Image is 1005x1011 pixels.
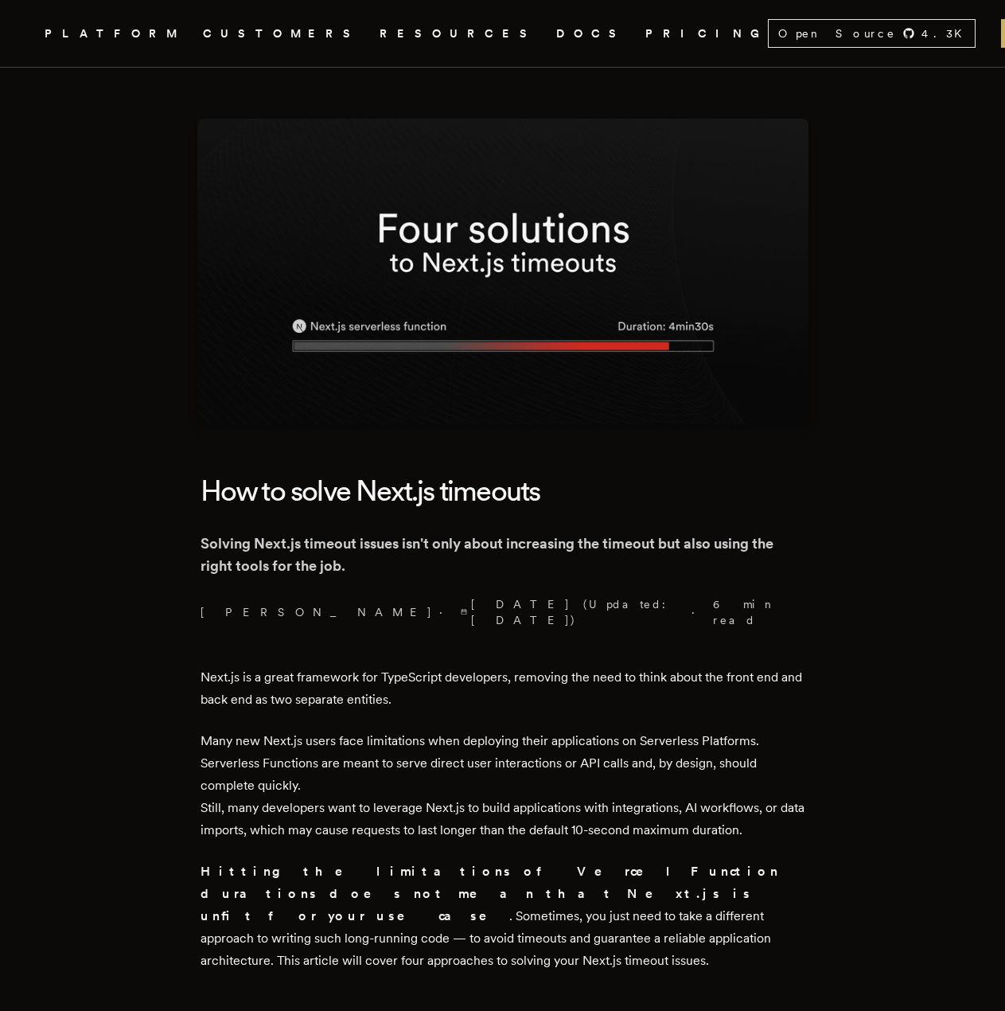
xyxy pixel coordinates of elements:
[201,463,805,520] h1: How to solve Next.js timeouts
[778,25,896,41] span: Open Source
[713,596,795,628] span: 6 min read
[45,24,184,44] button: PLATFORM
[197,119,808,424] img: Featured image for How to solve Next.js timeouts blog post
[556,24,626,44] a: DOCS
[201,861,805,972] p: . Sometimes, you just need to take a different approach to writing such long-running code — to av...
[461,596,686,628] span: [DATE] (Updated: [DATE] )
[201,864,779,923] strong: Hitting the limitations of Vercel Function durations does not mean that Next.js is unfit for your...
[201,596,805,628] p: · ·
[201,533,805,577] p: Solving Next.js timeout issues isn't only about increasing the timeout but also using the right t...
[201,604,433,620] a: [PERSON_NAME]
[380,24,537,44] button: RESOURCES
[201,666,805,711] p: Next.js is a great framework for TypeScript developers, removing the need to think about the fron...
[203,24,360,44] a: CUSTOMERS
[645,24,768,44] a: PRICING
[201,730,805,841] p: Many new Next.js users face limitations when deploying their applications on Serverless Platforms...
[921,25,972,41] span: 4.3 K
